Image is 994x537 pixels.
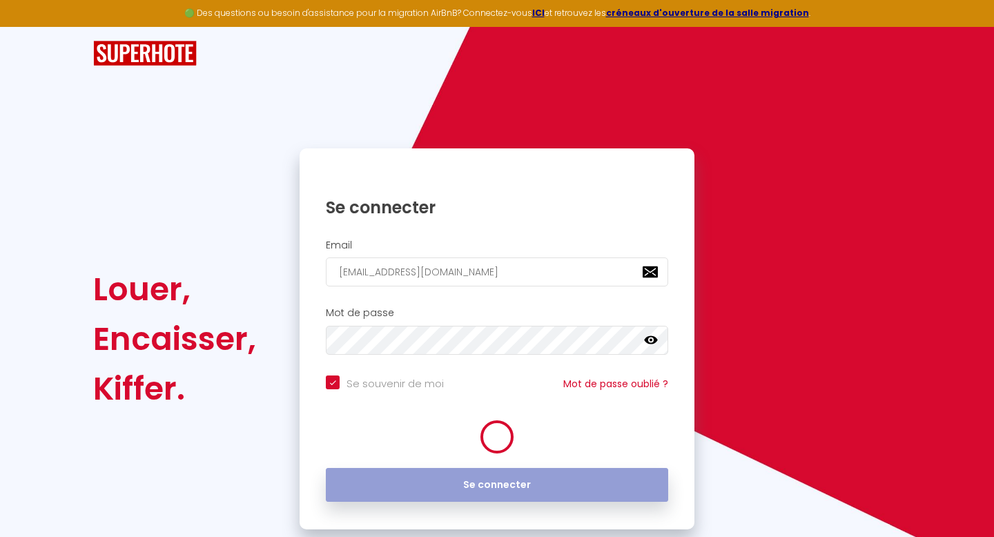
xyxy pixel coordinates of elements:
[93,41,197,66] img: SuperHote logo
[606,7,809,19] a: créneaux d'ouverture de la salle migration
[326,307,668,319] h2: Mot de passe
[11,6,52,47] button: Ouvrir le widget de chat LiveChat
[326,257,668,286] input: Ton Email
[93,314,256,364] div: Encaisser,
[326,468,668,502] button: Se connecter
[93,364,256,413] div: Kiffer.
[93,264,256,314] div: Louer,
[326,240,668,251] h2: Email
[326,197,668,218] h1: Se connecter
[563,377,668,391] a: Mot de passe oublié ?
[532,7,545,19] a: ICI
